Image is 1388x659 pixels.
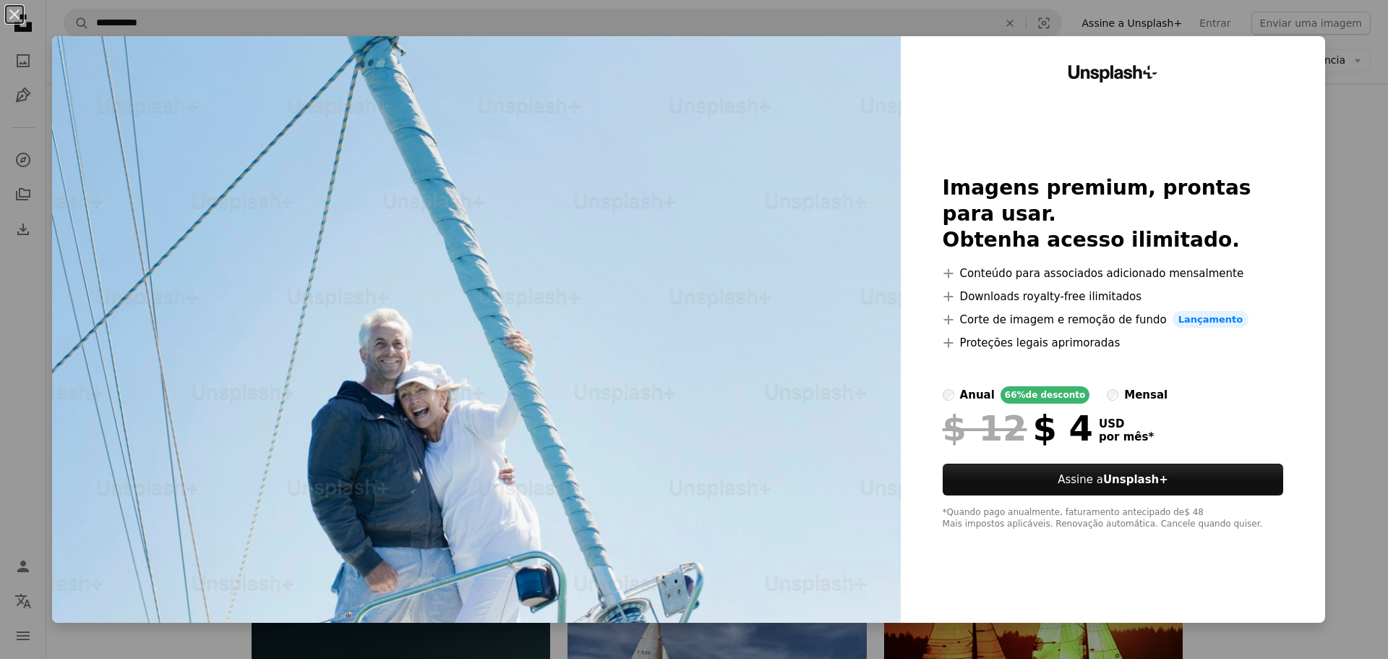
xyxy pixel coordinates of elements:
span: Lançamento [1173,311,1249,328]
div: $ 4 [943,409,1093,447]
div: mensal [1124,386,1168,404]
input: anual66%de desconto [943,389,954,401]
div: 66% de desconto [1001,386,1089,404]
li: Corte de imagem e remoção de fundo [943,311,1284,328]
span: USD [1099,417,1154,430]
button: Assine aUnsplash+ [943,464,1284,496]
h2: Imagens premium, prontas para usar. Obtenha acesso ilimitado. [943,175,1284,253]
strong: Unsplash+ [1103,473,1168,486]
span: por mês * [1099,430,1154,443]
div: anual [960,386,995,404]
li: Downloads royalty-free ilimitados [943,288,1284,305]
span: $ 12 [943,409,1027,447]
div: *Quando pago anualmente, faturamento antecipado de $ 48 Mais impostos aplicáveis. Renovação autom... [943,507,1284,530]
li: Proteções legais aprimoradas [943,334,1284,352]
input: mensal [1107,389,1118,401]
li: Conteúdo para associados adicionado mensalmente [943,265,1284,282]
